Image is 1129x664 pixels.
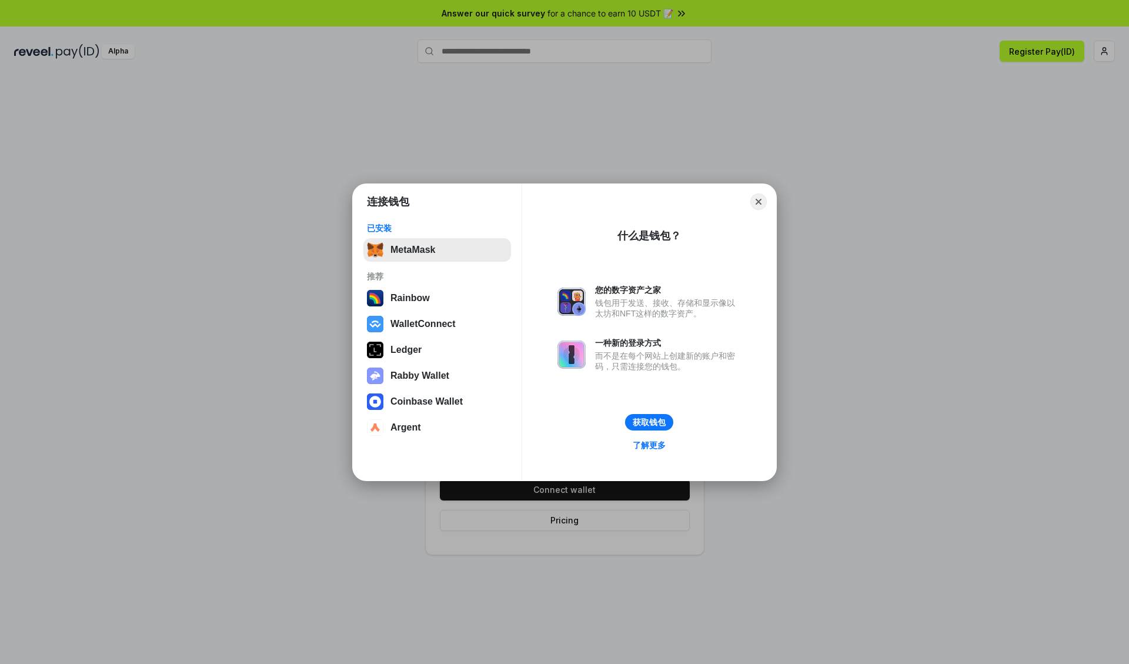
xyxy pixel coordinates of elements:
[633,417,666,428] div: 获取钱包
[363,416,511,439] button: Argent
[367,368,383,384] img: svg+xml,%3Csvg%20xmlns%3D%22http%3A%2F%2Fwww.w3.org%2F2000%2Fsvg%22%20fill%3D%22none%22%20viewBox...
[367,242,383,258] img: svg+xml,%3Csvg%20fill%3D%22none%22%20height%3D%2233%22%20viewBox%3D%220%200%2035%2033%22%20width%...
[367,393,383,410] img: svg+xml,%3Csvg%20width%3D%2228%22%20height%3D%2228%22%20viewBox%3D%220%200%2028%2028%22%20fill%3D...
[363,364,511,388] button: Rabby Wallet
[750,193,767,210] button: Close
[390,345,422,355] div: Ledger
[617,229,681,243] div: 什么是钱包？
[390,371,449,381] div: Rabby Wallet
[363,238,511,262] button: MetaMask
[625,414,673,431] button: 获取钱包
[367,223,507,233] div: 已安装
[363,338,511,362] button: Ledger
[363,390,511,413] button: Coinbase Wallet
[633,440,666,451] div: 了解更多
[557,288,586,316] img: svg+xml,%3Csvg%20xmlns%3D%22http%3A%2F%2Fwww.w3.org%2F2000%2Fsvg%22%20fill%3D%22none%22%20viewBox...
[595,338,741,348] div: 一种新的登录方式
[390,293,430,303] div: Rainbow
[390,319,456,329] div: WalletConnect
[390,396,463,407] div: Coinbase Wallet
[367,342,383,358] img: svg+xml,%3Csvg%20xmlns%3D%22http%3A%2F%2Fwww.w3.org%2F2000%2Fsvg%22%20width%3D%2228%22%20height%3...
[557,341,586,369] img: svg+xml,%3Csvg%20xmlns%3D%22http%3A%2F%2Fwww.w3.org%2F2000%2Fsvg%22%20fill%3D%22none%22%20viewBox...
[595,285,741,295] div: 您的数字资产之家
[390,422,421,433] div: Argent
[390,245,435,255] div: MetaMask
[367,316,383,332] img: svg+xml,%3Csvg%20width%3D%2228%22%20height%3D%2228%22%20viewBox%3D%220%200%2028%2028%22%20fill%3D...
[595,351,741,372] div: 而不是在每个网站上创建新的账户和密码，只需连接您的钱包。
[363,286,511,310] button: Rainbow
[595,298,741,319] div: 钱包用于发送、接收、存储和显示像以太坊和NFT这样的数字资产。
[367,271,507,282] div: 推荐
[367,290,383,306] img: svg+xml,%3Csvg%20width%3D%22120%22%20height%3D%22120%22%20viewBox%3D%220%200%20120%20120%22%20fil...
[626,438,673,453] a: 了解更多
[367,419,383,436] img: svg+xml,%3Csvg%20width%3D%2228%22%20height%3D%2228%22%20viewBox%3D%220%200%2028%2028%22%20fill%3D...
[363,312,511,336] button: WalletConnect
[367,195,409,209] h1: 连接钱包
